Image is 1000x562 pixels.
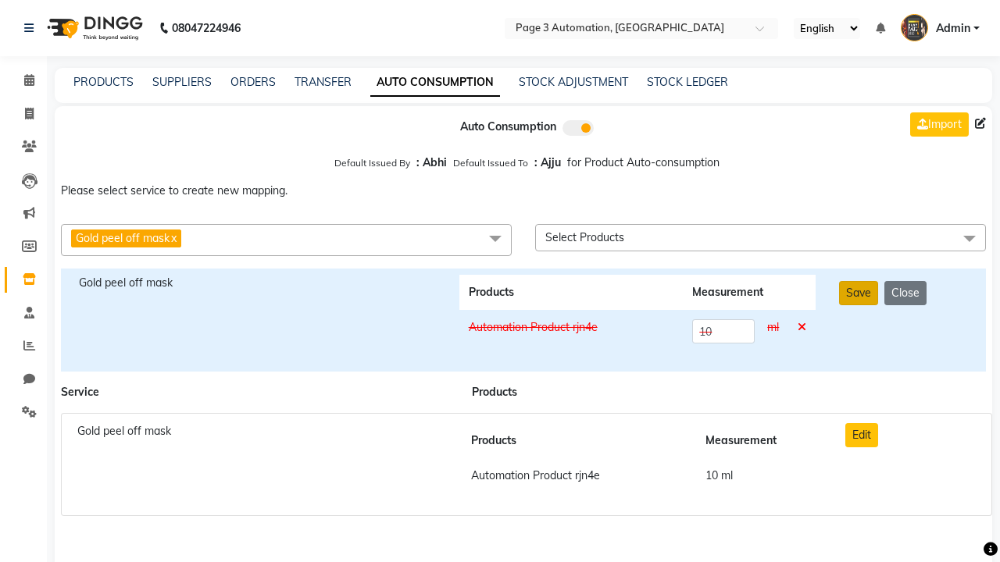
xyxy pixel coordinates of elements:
th: Products [459,275,684,310]
b: : Ajju [534,155,561,169]
div: Gold peel off mask [79,275,436,291]
b: : Abhi [416,155,447,169]
span: Products [472,385,517,399]
a: STOCK ADJUSTMENT [519,75,628,89]
label: Default Issued To [453,156,528,170]
img: Admin [901,14,928,41]
td: Automation Product rjn4e [459,310,684,353]
a: AUTO CONSUMPTION [370,69,500,97]
span: ml [767,319,779,343]
span: Select Products [545,230,624,244]
a: TRANSFER [295,75,352,89]
span: for Product Auto-consumption [567,155,720,169]
a: SUPPLIERS [152,75,212,89]
a: x [170,231,177,245]
b: 08047224946 [172,6,241,50]
span: Gold peel off mask [77,424,171,438]
td: Automation Product rjn4e [462,458,696,493]
a: ORDERS [230,75,276,89]
span: Gold peel off mask [76,231,170,245]
button: Save [839,281,878,305]
button: Close [884,281,927,305]
span: 10 ml [705,468,733,482]
th: Measurement [696,423,823,458]
a: Import [910,112,969,137]
button: Edit [845,423,878,447]
th: Products [462,423,696,458]
p: Please select service to create new mapping. [55,176,992,205]
th: Measurement [683,275,788,310]
label: Default Issued By [334,156,410,170]
span: Service [61,385,99,399]
img: logo [40,6,147,50]
a: STOCK LEDGER [647,75,728,89]
span: Admin [936,20,970,37]
div: Auto Consumption [381,119,672,136]
a: PRODUCTS [73,75,134,89]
